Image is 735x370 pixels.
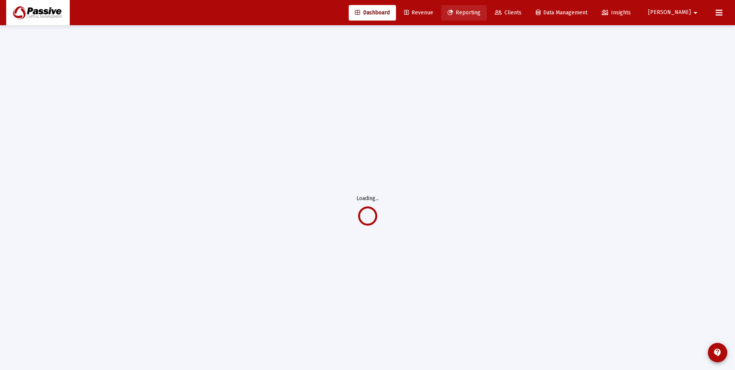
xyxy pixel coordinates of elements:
span: Data Management [536,9,587,16]
span: [PERSON_NAME] [648,9,691,16]
a: Revenue [398,5,439,21]
img: Dashboard [12,5,64,21]
span: Dashboard [355,9,390,16]
button: [PERSON_NAME] [639,5,709,20]
span: Clients [495,9,522,16]
mat-icon: contact_support [713,348,722,357]
a: Data Management [530,5,594,21]
span: Insights [602,9,631,16]
mat-icon: arrow_drop_down [691,5,700,21]
a: Dashboard [349,5,396,21]
span: Reporting [448,9,480,16]
a: Insights [596,5,637,21]
a: Clients [489,5,528,21]
a: Reporting [441,5,487,21]
span: Revenue [404,9,433,16]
